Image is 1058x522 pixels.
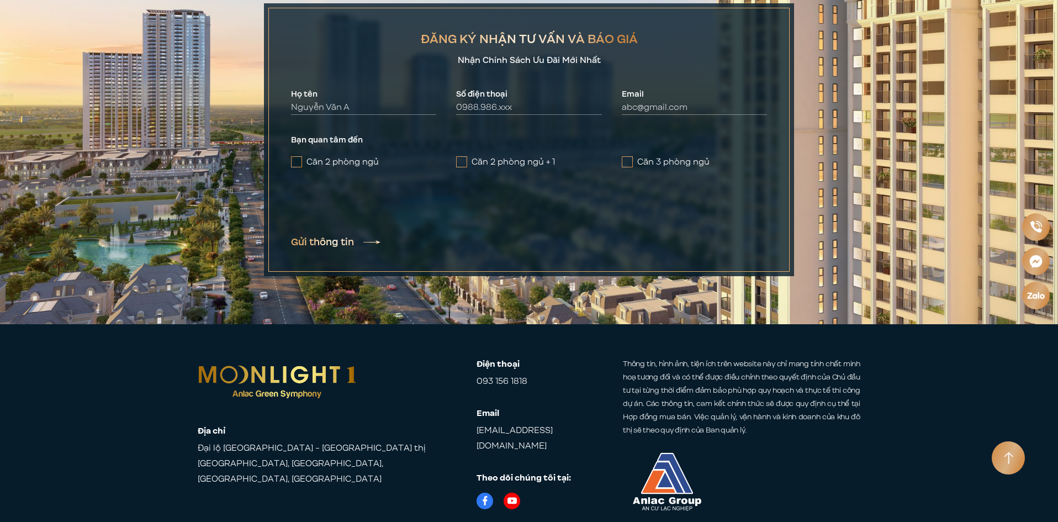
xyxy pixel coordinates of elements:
label: Số điện thoại [456,89,601,101]
input: abc@gmail.com [622,101,767,115]
img: Zalo icon [1027,291,1045,299]
strong: Email [477,407,581,420]
img: Logo Anlac Group [623,449,711,515]
label: Họ tên [291,89,436,101]
img: Arrow icon [1004,452,1013,465]
iframe: reCAPTCHA [291,186,459,229]
a: 093 156 1818 [477,375,527,387]
label: Bạn quan tâm đến [291,135,767,146]
h2: ĐĂNG KÝ NHẬN TƯ VẤN VÀ BÁO GIÁ [421,30,638,48]
strong: Địa chỉ [198,424,435,437]
img: Facebook logo [483,496,488,505]
strong: Theo dõi chúng tôi tại: [477,471,581,484]
p: Thông tin, hình ảnh, tiện ích trên website này chỉ mang tính chất minh hoạ tương đối và có thể đư... [623,357,860,437]
button: Gửi thông tin [291,236,380,248]
img: Moonlight 1 – CĐT Anlac Group [176,344,378,420]
label: Căn 2 phòng ngủ [291,155,436,168]
label: Căn 3 phòng ngủ [622,155,767,168]
p: Nhận Chính Sách Ưu Đãi Mới Nhất [291,54,767,67]
label: Căn 2 phòng ngủ + 1 [456,155,601,168]
img: Messenger icon [1029,254,1043,268]
img: Phone icon [1029,220,1042,233]
input: Nguyễn Văn A [291,101,436,115]
input: 0988.986.xxx [456,101,601,115]
img: Youtube icon [505,496,520,505]
label: Email [622,89,767,101]
a: [EMAIL_ADDRESS][DOMAIN_NAME] [477,424,553,452]
span: Đại lộ [GEOGRAPHIC_DATA] - [GEOGRAPHIC_DATA] thị [GEOGRAPHIC_DATA], [GEOGRAPHIC_DATA], [GEOGRAPHI... [198,440,435,487]
strong: Điện thoại [477,357,581,371]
